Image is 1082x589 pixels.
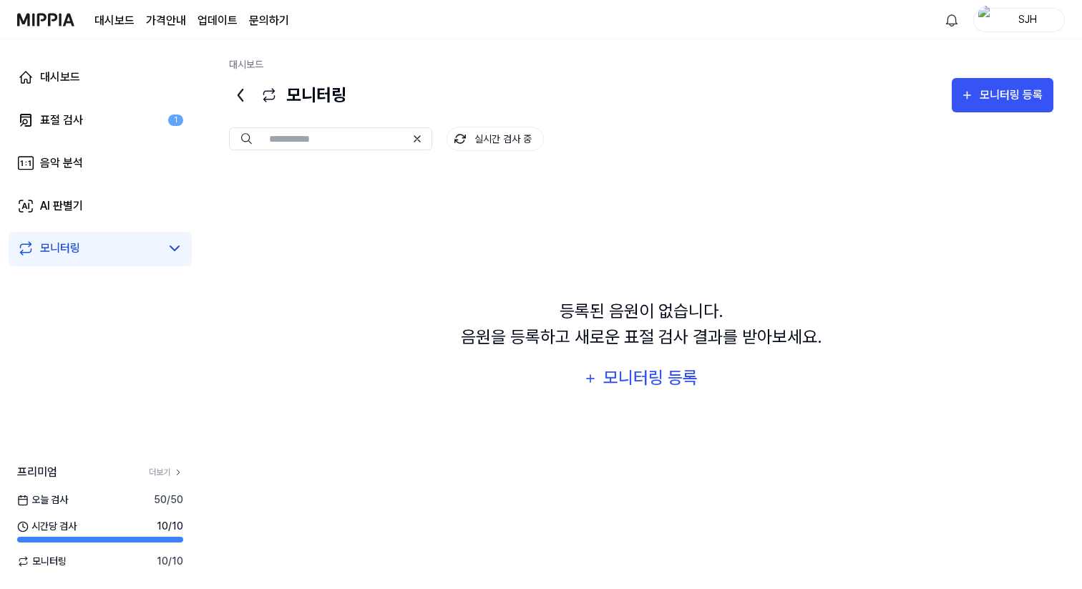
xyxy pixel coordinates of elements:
div: AI 판별기 [40,198,83,215]
img: profile [978,6,995,34]
div: 표절 검사 [40,112,83,129]
a: 표절 검사1 [9,103,192,137]
a: 문의하기 [249,12,289,29]
button: profileSJH [973,8,1065,32]
span: 모니터링 [17,554,67,569]
a: 더보기 [149,466,183,479]
a: 대시보드 [229,59,263,70]
div: 모니터링 등록 [978,86,1045,104]
a: 대시보드 [9,60,192,94]
a: 음악 분석 [9,146,192,180]
div: 대시보드 [40,69,80,86]
div: 1 [168,115,183,127]
span: 오늘 검사 [17,492,68,507]
a: 대시보드 [94,12,135,29]
span: 10 / 10 [157,554,183,569]
img: 알림 [943,11,960,29]
div: 음악 분석 [40,155,83,172]
div: SJH [1000,11,1056,27]
a: AI 판별기 [9,189,192,223]
button: 실시간 검사 중 [447,127,544,151]
div: 모니터링 [229,78,346,112]
img: Search [241,133,252,145]
span: 시간당 검사 [17,519,77,534]
span: 50 / 50 [154,492,183,507]
div: 모니터링 등록 [602,364,699,391]
div: 모니터링 [40,240,80,257]
div: 등록된 음원이 없습니다. 음원을 등록하고 새로운 표절 검사 결과를 받아보세요. [461,298,822,350]
button: 가격안내 [146,12,186,29]
a: 업데이트 [198,12,238,29]
img: monitoring Icon [452,131,468,147]
a: 모니터링 [17,240,160,257]
span: 10 / 10 [157,519,183,534]
span: 프리미엄 [17,464,57,481]
button: 모니터링 등록 [575,361,708,396]
button: 모니터링 등록 [952,78,1053,112]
